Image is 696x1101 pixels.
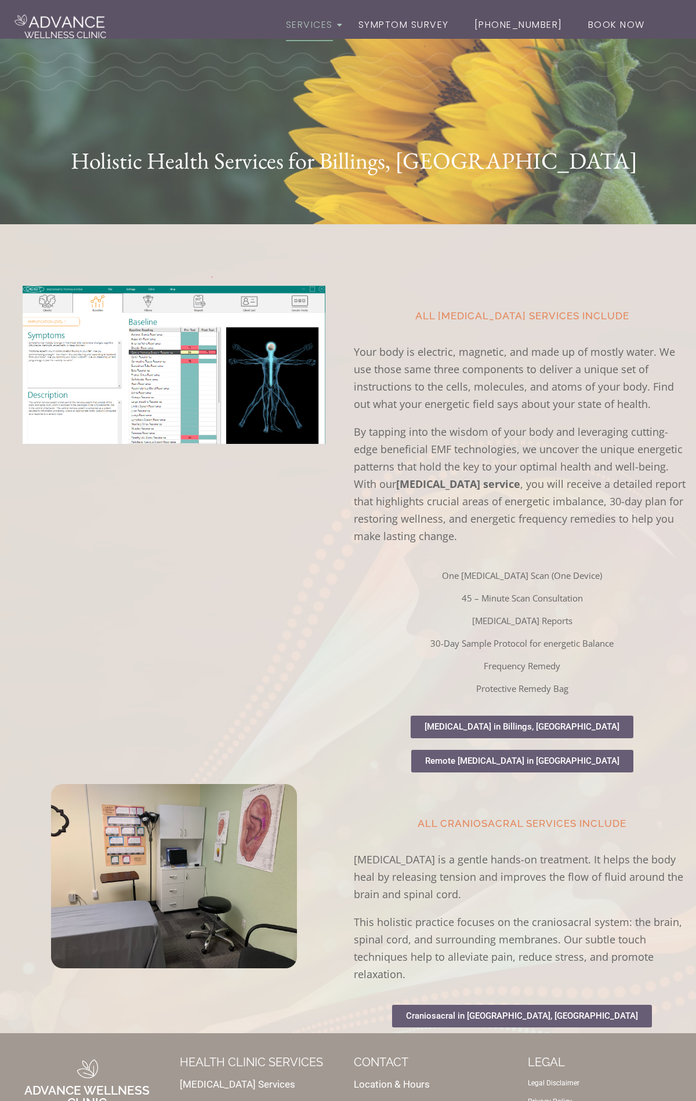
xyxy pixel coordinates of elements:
[354,1078,430,1090] a: Location & Hours
[354,311,690,321] p: all [MEDICAL_DATA] Services include
[41,143,667,178] h1: Holistic Health Services for Billings, [GEOGRAPHIC_DATA]
[23,276,325,444] img: Scanning process
[354,851,690,903] p: [MEDICAL_DATA] is a gentle hands-on treatment. It helps the body heal by releasing tension and im...
[528,1056,690,1068] p: LEGAL
[180,1055,323,1069] a: HEALTH CLINIC SERVICES
[14,14,106,38] img: Advance Wellness Clinic Logo
[354,1055,408,1069] a: CONTACT
[425,757,619,765] span: Remote [MEDICAL_DATA] in [GEOGRAPHIC_DATA]
[468,9,569,42] a: [PHONE_NUMBER]
[180,1078,295,1090] a: [MEDICAL_DATA] Services
[411,716,633,738] a: [MEDICAL_DATA] in Billings, [GEOGRAPHIC_DATA]
[411,750,633,772] a: Remote [MEDICAL_DATA] in [GEOGRAPHIC_DATA]
[354,913,690,983] p: This holistic practice focuses on the craniosacral system: the brain, spinal cord, and surroundin...
[392,1005,652,1027] a: Craniosacral in [GEOGRAPHIC_DATA], [GEOGRAPHIC_DATA]
[354,681,690,695] p: Protective Remedy Bag
[406,1012,638,1020] span: Craniosacral in [GEOGRAPHIC_DATA], [GEOGRAPHIC_DATA]
[354,343,690,413] p: Your body is electric, magnetic, and made up of mostly water. We use those same three components ...
[354,568,690,582] p: One [MEDICAL_DATA] Scan (One Device)
[582,9,651,42] a: Book Now
[354,819,690,829] p: all Craniosacral Services include
[354,591,690,605] p: 45 – Minute Scan Consultation
[354,614,690,628] p: [MEDICAL_DATA] Reports
[425,723,619,731] span: [MEDICAL_DATA] in Billings, [GEOGRAPHIC_DATA]
[280,9,339,42] a: Services
[354,423,690,545] p: By tapping into the wisdom of your body and leveraging cutting-edge beneficial EMF technologies, ...
[396,477,520,491] strong: [MEDICAL_DATA] service
[354,659,690,673] p: Frequency Remedy
[528,1079,579,1087] a: Legal Disclaimer
[354,636,690,650] p: 30-Day Sample Protocol for energetic Balance
[352,9,455,42] a: Symptom Survey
